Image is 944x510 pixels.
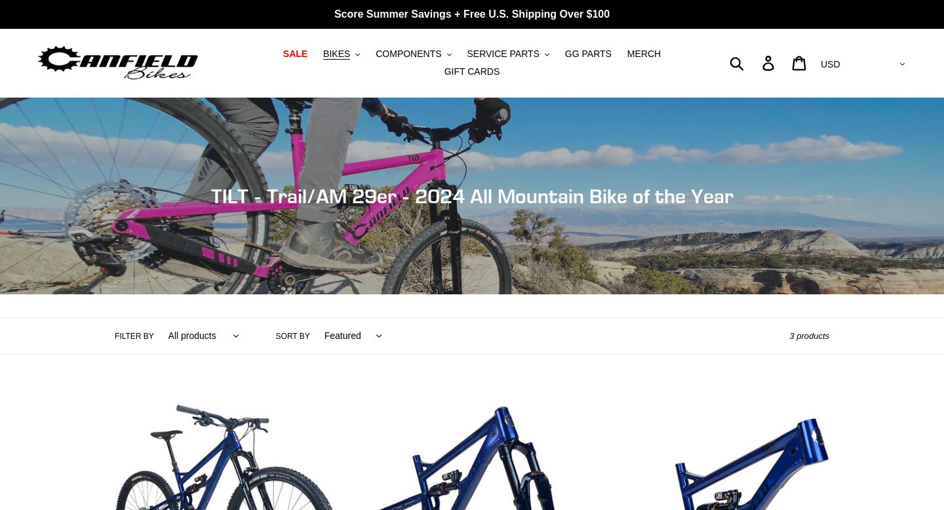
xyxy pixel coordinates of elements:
span: TILT - Trail/AM 29er - 2024 All Mountain Bike of the Year [211,184,734,208]
button: SERVICE PARTS [460,45,555,63]
span: MERCH [627,49,661,60]
span: SALE [283,49,307,60]
button: BIKES [317,45,366,63]
a: SALE [277,45,314,63]
a: GG PARTS [559,45,618,63]
label: Sort by [276,330,310,342]
span: SERVICE PARTS [467,49,539,60]
img: Canfield Bikes [36,43,200,84]
span: GIFT CARDS [444,66,500,77]
button: COMPONENTS [369,45,458,63]
a: GIFT CARDS [438,63,507,81]
input: Search [737,49,770,77]
span: 3 products [789,331,829,341]
span: GG PARTS [565,49,612,60]
span: BIKES [323,49,350,60]
span: COMPONENTS [376,49,441,60]
a: MERCH [621,45,667,63]
label: Filter by [115,330,154,342]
